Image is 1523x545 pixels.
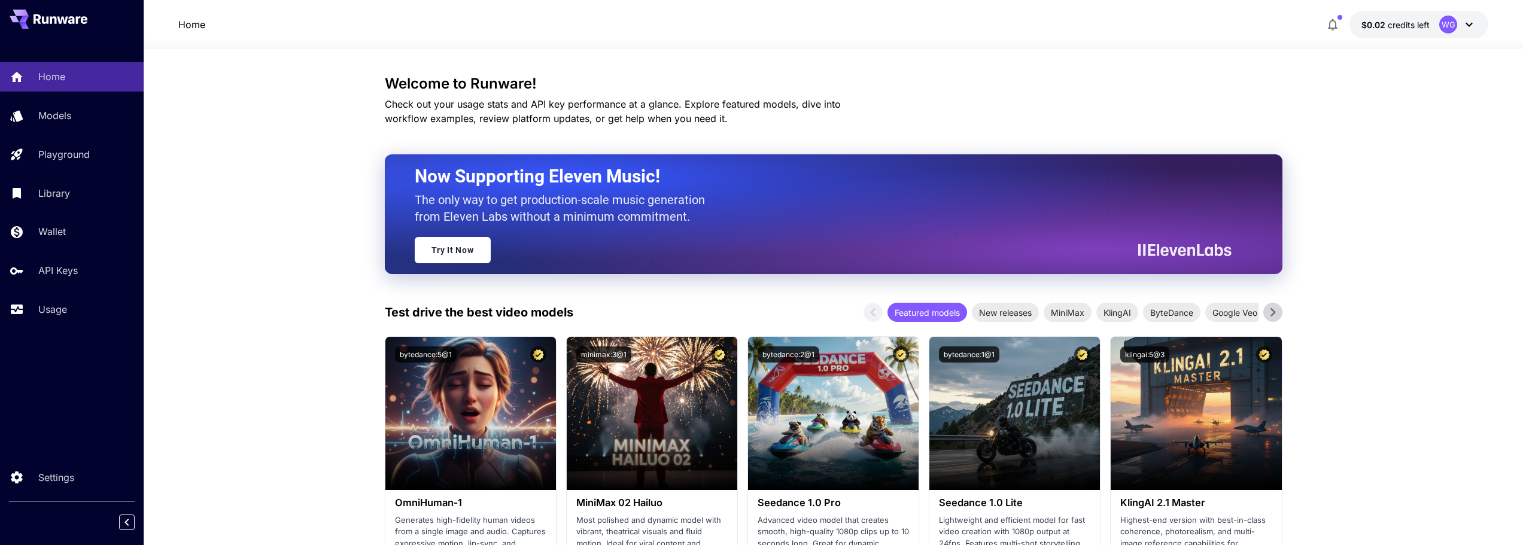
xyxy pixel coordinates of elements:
h3: OmniHuman‑1 [395,497,546,509]
h3: Seedance 1.0 Lite [939,497,1090,509]
img: alt [385,337,556,490]
div: Google Veo [1205,303,1264,322]
h3: Welcome to Runware! [385,75,1282,92]
p: API Keys [38,263,78,278]
button: klingai:5@3 [1120,346,1169,363]
p: Models [38,108,71,123]
p: Home [38,69,65,84]
button: $0.01747WG [1349,11,1488,38]
button: Certified Model – Vetted for best performance and includes a commercial license. [893,346,909,363]
span: ByteDance [1143,306,1200,319]
button: Certified Model – Vetted for best performance and includes a commercial license. [530,346,546,363]
span: Featured models [887,306,967,319]
p: Usage [38,302,67,316]
a: Home [178,17,205,32]
span: credits left [1388,20,1430,30]
div: ByteDance [1143,303,1200,322]
div: KlingAI [1096,303,1138,322]
button: minimax:3@1 [576,346,631,363]
h2: Now Supporting Eleven Music! [415,165,1223,188]
p: Playground [38,147,90,162]
button: Certified Model – Vetted for best performance and includes a commercial license. [1074,346,1090,363]
img: alt [567,337,737,490]
p: Test drive the best video models [385,303,573,321]
button: Collapse sidebar [119,514,135,530]
span: Google Veo [1205,306,1264,319]
h3: MiniMax 02 Hailuo [576,497,728,509]
button: bytedance:1@1 [939,346,999,363]
img: alt [1111,337,1281,490]
h3: Seedance 1.0 Pro [758,497,909,509]
div: Featured models [887,303,967,322]
button: Certified Model – Vetted for best performance and includes a commercial license. [712,346,728,363]
span: Check out your usage stats and API key performance at a glance. Explore featured models, dive int... [385,98,841,124]
span: $0.02 [1361,20,1388,30]
img: alt [748,337,919,490]
div: WG [1439,16,1457,34]
img: alt [929,337,1100,490]
p: Library [38,186,70,200]
nav: breadcrumb [178,17,205,32]
button: bytedance:5@1 [395,346,457,363]
p: The only way to get production-scale music generation from Eleven Labs without a minimum commitment. [415,191,714,225]
div: New releases [972,303,1039,322]
h3: KlingAI 2.1 Master [1120,497,1272,509]
div: $0.01747 [1361,19,1430,31]
button: Certified Model – Vetted for best performance and includes a commercial license. [1256,346,1272,363]
span: New releases [972,306,1039,319]
a: Try It Now [415,237,491,263]
span: KlingAI [1096,306,1138,319]
p: Settings [38,470,74,485]
span: MiniMax [1044,306,1092,319]
div: Collapse sidebar [128,511,144,533]
div: MiniMax [1044,303,1092,322]
p: Wallet [38,224,66,239]
button: bytedance:2@1 [758,346,819,363]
